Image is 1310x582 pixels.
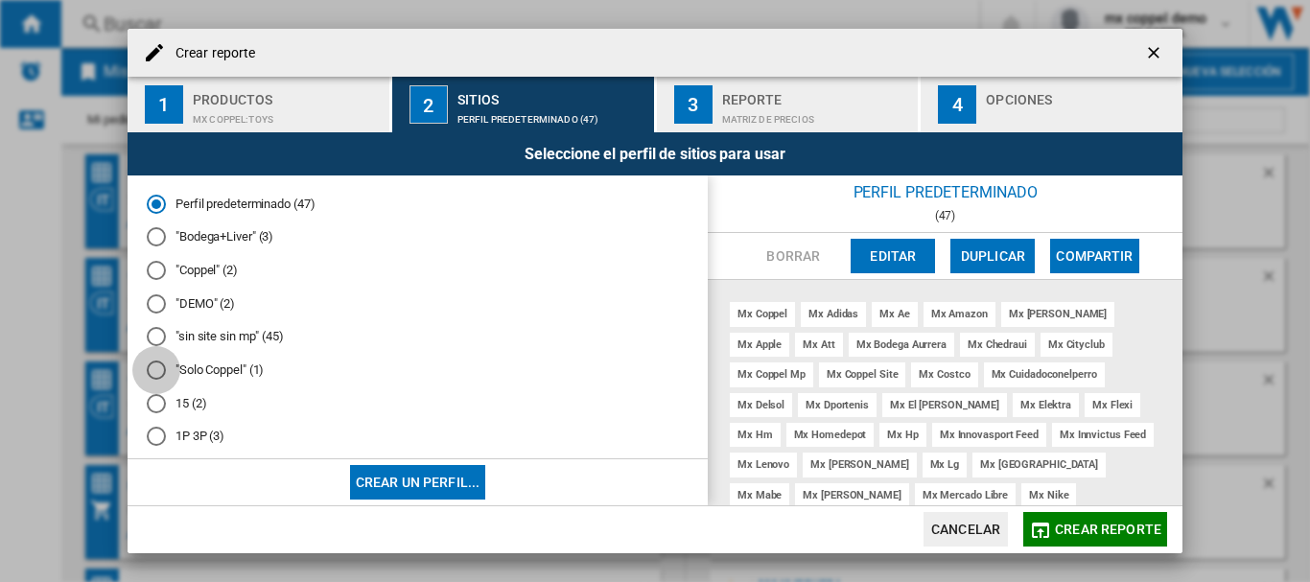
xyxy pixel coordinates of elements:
div: mx elektra [1013,393,1079,417]
div: mx el [PERSON_NAME] [882,393,1007,417]
md-radio-button: "sin site sin mp" (45) [147,328,689,346]
div: mx [PERSON_NAME] [1001,302,1114,326]
div: Sitios [457,84,646,105]
div: 4 [938,85,976,124]
div: mx bodega aurrera [849,333,954,357]
div: Perfil predeterminado (47) [457,105,646,125]
div: mx adidas [801,302,866,326]
div: mx [PERSON_NAME] [795,483,908,507]
div: 2 [409,85,448,124]
div: Perfil predeterminado [708,175,1182,209]
div: mx costco [911,362,977,386]
div: mx mabe [730,483,789,507]
div: mx nike [1021,483,1076,507]
button: getI18NText('BUTTONS.CLOSE_DIALOG') [1136,34,1175,72]
md-radio-button: "Bodega+Liver" (3) [147,228,689,246]
div: Matriz de precios [722,105,911,125]
div: mx lenovo [730,453,797,477]
div: mx apple [730,333,789,357]
md-radio-button: 1P 3P (3) [147,428,689,446]
button: Borrar [751,239,835,273]
button: Duplicar [950,239,1035,273]
div: mx cuidadoconelperro [984,362,1105,386]
div: mx flexi [1085,393,1140,417]
div: mx amazon [924,302,995,326]
div: mx cityclub [1041,333,1112,357]
div: mx homedepot [786,423,875,447]
div: mx lg [923,453,968,477]
button: 1 Productos MX COPPEL:Toys [128,77,391,132]
div: Opciones [986,84,1175,105]
div: mx hm [730,423,781,447]
div: mx coppel [730,302,795,326]
button: Editar [851,239,935,273]
div: Seleccione el perfil de sitios para usar [128,132,1182,175]
md-radio-button: "Coppel" (2) [147,262,689,280]
div: mx dportenis [798,393,877,417]
md-radio-button: Perfil predeterminado (47) [147,195,689,213]
button: Crear un perfil... [350,465,486,500]
div: 1 [145,85,183,124]
ng-md-icon: getI18NText('BUTTONS.CLOSE_DIALOG') [1144,43,1167,66]
div: mx att [795,333,842,357]
span: Crear reporte [1055,522,1161,537]
div: mx [GEOGRAPHIC_DATA] [972,453,1106,477]
md-radio-button: 15 (2) [147,394,689,412]
button: 2 Sitios Perfil predeterminado (47) [392,77,656,132]
div: mx coppel site [819,362,906,386]
div: mx innovasport feed [932,423,1046,447]
div: mx mercado libre [915,483,1016,507]
button: Compartir [1050,239,1138,273]
md-radio-button: "Solo Coppel" (1) [147,361,689,380]
button: Crear reporte [1023,512,1167,547]
div: mx ae [872,302,918,326]
div: MX COPPEL:Toys [193,105,382,125]
div: mx [PERSON_NAME] [803,453,916,477]
div: mx coppel mp [730,362,813,386]
div: mx innvictus feed [1052,423,1154,447]
button: 3 Reporte Matriz de precios [657,77,921,132]
md-radio-button: "DEMO" (2) [147,294,689,313]
h4: Crear reporte [166,44,255,63]
div: (47) [708,209,1182,222]
div: Productos [193,84,382,105]
button: 4 Opciones [921,77,1182,132]
div: mx hp [879,423,926,447]
div: Reporte [722,84,911,105]
div: mx delsol [730,393,792,417]
div: 3 [674,85,713,124]
div: mx chedraui [960,333,1035,357]
button: Cancelar [924,512,1008,547]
